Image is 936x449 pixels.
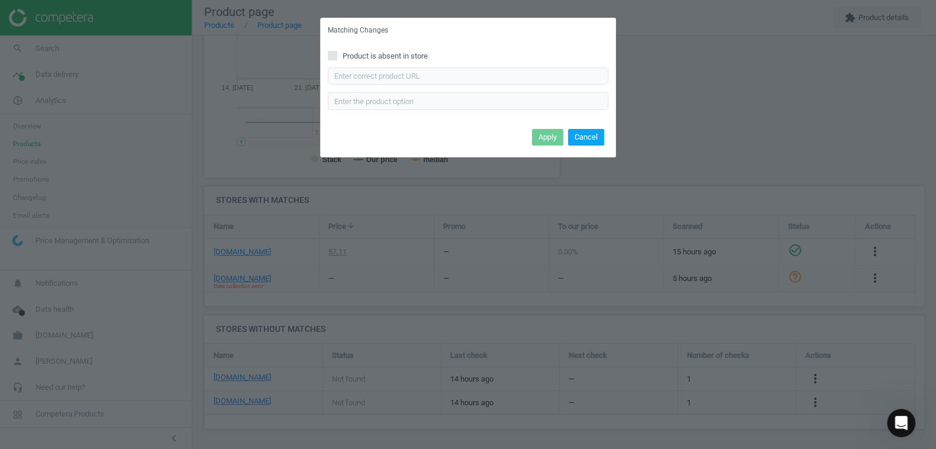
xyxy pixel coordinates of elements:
[328,67,608,85] input: Enter correct product URL
[328,92,608,110] input: Enter the product option
[887,409,915,437] iframe: Intercom live chat
[328,25,388,35] h5: Matching Changes
[340,51,430,62] span: Product is absent in store
[532,129,563,146] button: Apply
[568,129,604,146] button: Cancel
